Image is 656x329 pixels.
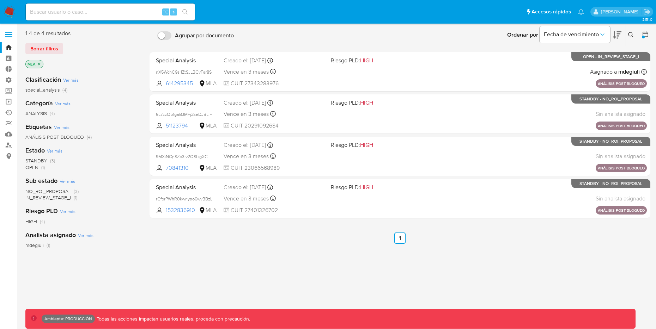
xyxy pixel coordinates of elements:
[163,8,168,15] span: ⌥
[532,8,571,15] span: Accesos rápidos
[95,316,250,322] p: Todas las acciones impactan usuarios reales, proceda con precaución.
[172,8,175,15] span: s
[601,8,641,15] p: luis.birchenz@mercadolibre.com
[26,7,195,17] input: Buscar usuario o caso...
[178,7,192,17] button: search-icon
[578,9,584,15] a: Notificaciones
[643,8,651,15] a: Salir
[44,317,92,320] p: Ambiente: PRODUCCIÓN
